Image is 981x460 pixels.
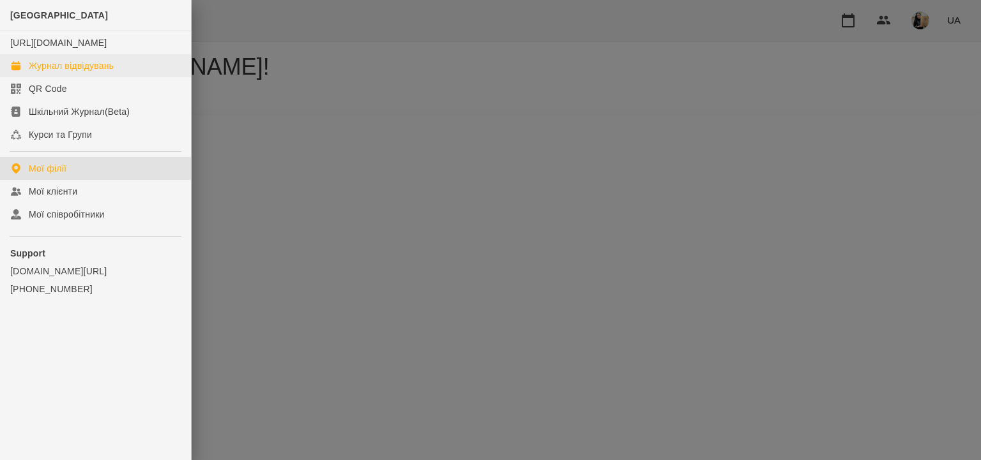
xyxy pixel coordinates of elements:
[29,185,77,198] div: Мої клієнти
[10,283,181,295] a: [PHONE_NUMBER]
[29,128,92,141] div: Курси та Групи
[10,265,181,278] a: [DOMAIN_NAME][URL]
[10,38,107,48] a: [URL][DOMAIN_NAME]
[10,10,108,20] span: [GEOGRAPHIC_DATA]
[10,247,181,260] p: Support
[29,105,130,118] div: Шкільний Журнал(Beta)
[29,208,105,221] div: Мої співробітники
[29,59,114,72] div: Журнал відвідувань
[29,82,67,95] div: QR Code
[29,162,66,175] div: Мої філії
